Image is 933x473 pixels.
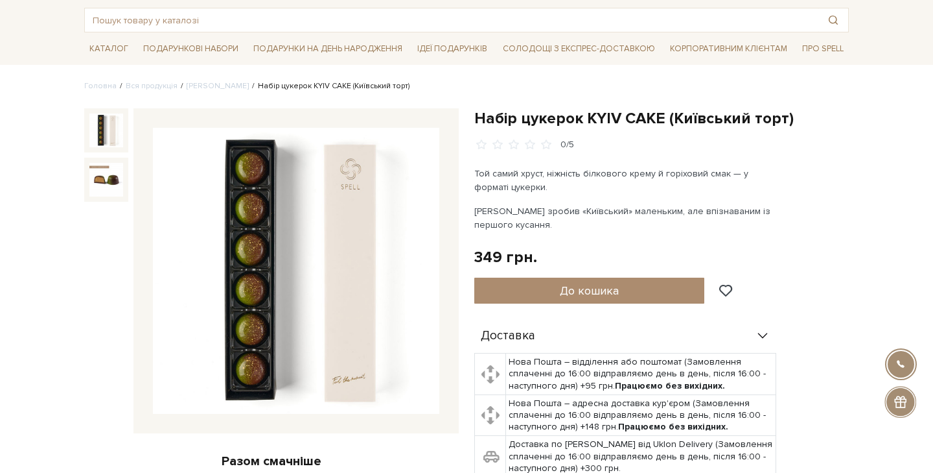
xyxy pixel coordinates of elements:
div: Разом смачніше [84,453,459,470]
a: Корпоративним клієнтам [665,39,792,59]
a: Ідеї подарунків [412,39,492,59]
img: Набір цукерок KYIV CAKE (Київський торт) [153,128,439,415]
p: Той самий хруст, ніжність білкового крему й горіховий смак — у форматі цукерки. [474,167,778,194]
a: Подарункові набори [138,39,244,59]
img: Набір цукерок KYIV CAKE (Київський торт) [89,163,123,197]
li: Набір цукерок KYIV CAKE (Київський торт) [249,80,409,92]
a: Головна [84,81,117,91]
a: Про Spell [797,39,849,59]
b: Працюємо без вихідних. [615,380,725,391]
span: До кошика [560,284,619,298]
td: Нова Пошта – адресна доставка кур'єром (Замовлення сплаченні до 16:00 відправляємо день в день, п... [506,394,776,436]
img: Набір цукерок KYIV CAKE (Київський торт) [89,114,123,147]
td: Нова Пошта – відділення або поштомат (Замовлення сплаченні до 16:00 відправляємо день в день, піс... [506,354,776,395]
a: Вся продукція [126,81,178,91]
h1: Набір цукерок KYIV CAKE (Київський торт) [474,108,849,128]
a: Солодощі з експрес-доставкою [498,38,660,60]
div: 349 грн. [474,247,537,267]
button: Пошук товару у каталозі [818,8,848,32]
button: До кошика [474,278,704,304]
div: 0/5 [560,139,574,151]
p: [PERSON_NAME] зробив «Київський» маленьким, але впізнаваним із першого кусання. [474,204,778,232]
a: Подарунки на День народження [248,39,408,59]
span: Доставка [481,330,535,342]
a: Каталог [84,39,133,59]
a: [PERSON_NAME] [187,81,249,91]
input: Пошук товару у каталозі [85,8,818,32]
b: Працюємо без вихідних. [618,421,728,432]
